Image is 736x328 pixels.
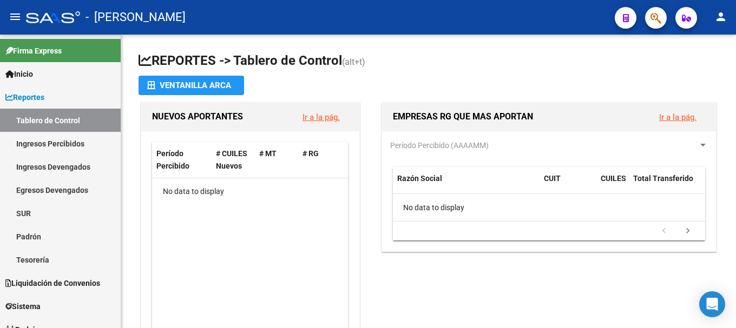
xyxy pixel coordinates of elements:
span: # RG [303,149,319,158]
span: Reportes [5,91,44,103]
span: # CUILES Nuevos [216,149,247,170]
datatable-header-cell: Razón Social [393,167,540,203]
a: go to next page [678,225,698,237]
span: EMPRESAS RG QUE MAS APORTAN [393,111,533,122]
div: No data to display [152,178,348,205]
span: Período Percibido (AAAAMM) [390,141,489,150]
datatable-header-cell: CUIT [540,167,596,203]
span: Sistema [5,300,41,312]
datatable-header-cell: CUILES [596,167,629,203]
div: Ventanilla ARCA [147,76,235,95]
span: Período Percibido [156,149,189,170]
span: Razón Social [397,174,442,183]
a: go to previous page [654,225,674,237]
span: CUIT [544,174,561,183]
span: (alt+t) [342,57,365,67]
span: - [PERSON_NAME] [86,5,186,29]
div: No data to display [393,194,705,221]
mat-icon: menu [9,10,22,23]
h1: REPORTES -> Tablero de Control [139,52,719,71]
datatable-header-cell: Período Percibido [152,142,212,178]
span: Total Transferido [633,174,693,183]
button: Ir a la pág. [294,107,349,127]
datatable-header-cell: # CUILES Nuevos [212,142,255,178]
div: Open Intercom Messenger [699,291,725,317]
span: Inicio [5,68,33,80]
span: # MT [259,149,277,158]
datatable-header-cell: # RG [298,142,341,178]
span: NUEVOS APORTANTES [152,111,243,122]
button: Ventanilla ARCA [139,76,244,95]
span: CUILES [601,174,626,183]
span: Liquidación de Convenios [5,277,100,289]
datatable-header-cell: Total Transferido [629,167,705,203]
datatable-header-cell: # MT [255,142,298,178]
button: Ir a la pág. [650,107,705,127]
a: Ir a la pág. [659,112,696,122]
mat-icon: person [714,10,727,23]
span: Firma Express [5,45,62,57]
a: Ir a la pág. [303,112,340,122]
